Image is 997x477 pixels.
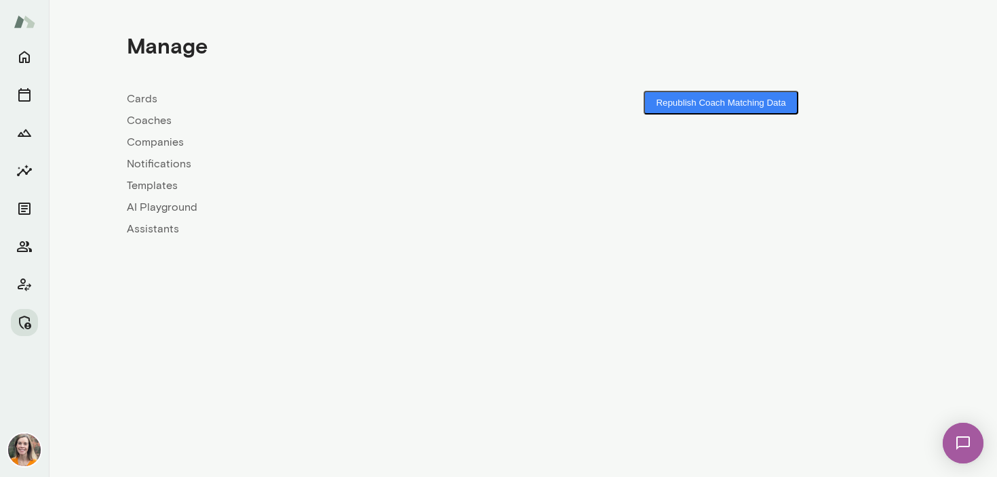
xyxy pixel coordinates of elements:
button: Home [11,43,38,70]
a: Companies [127,134,523,150]
button: Manage [11,309,38,336]
img: Carrie Kelly [8,434,41,466]
button: Growth Plan [11,119,38,146]
a: Assistants [127,221,523,237]
button: Sessions [11,81,38,108]
button: Insights [11,157,38,184]
a: Templates [127,178,523,194]
a: Notifications [127,156,523,172]
button: Client app [11,271,38,298]
a: AI Playground [127,199,523,215]
a: Cards [127,91,523,107]
a: Coaches [127,112,523,129]
h4: Manage [127,33,208,58]
img: Mento [14,9,35,35]
button: Members [11,233,38,260]
button: Documents [11,195,38,222]
button: Republish Coach Matching Data [644,91,798,115]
